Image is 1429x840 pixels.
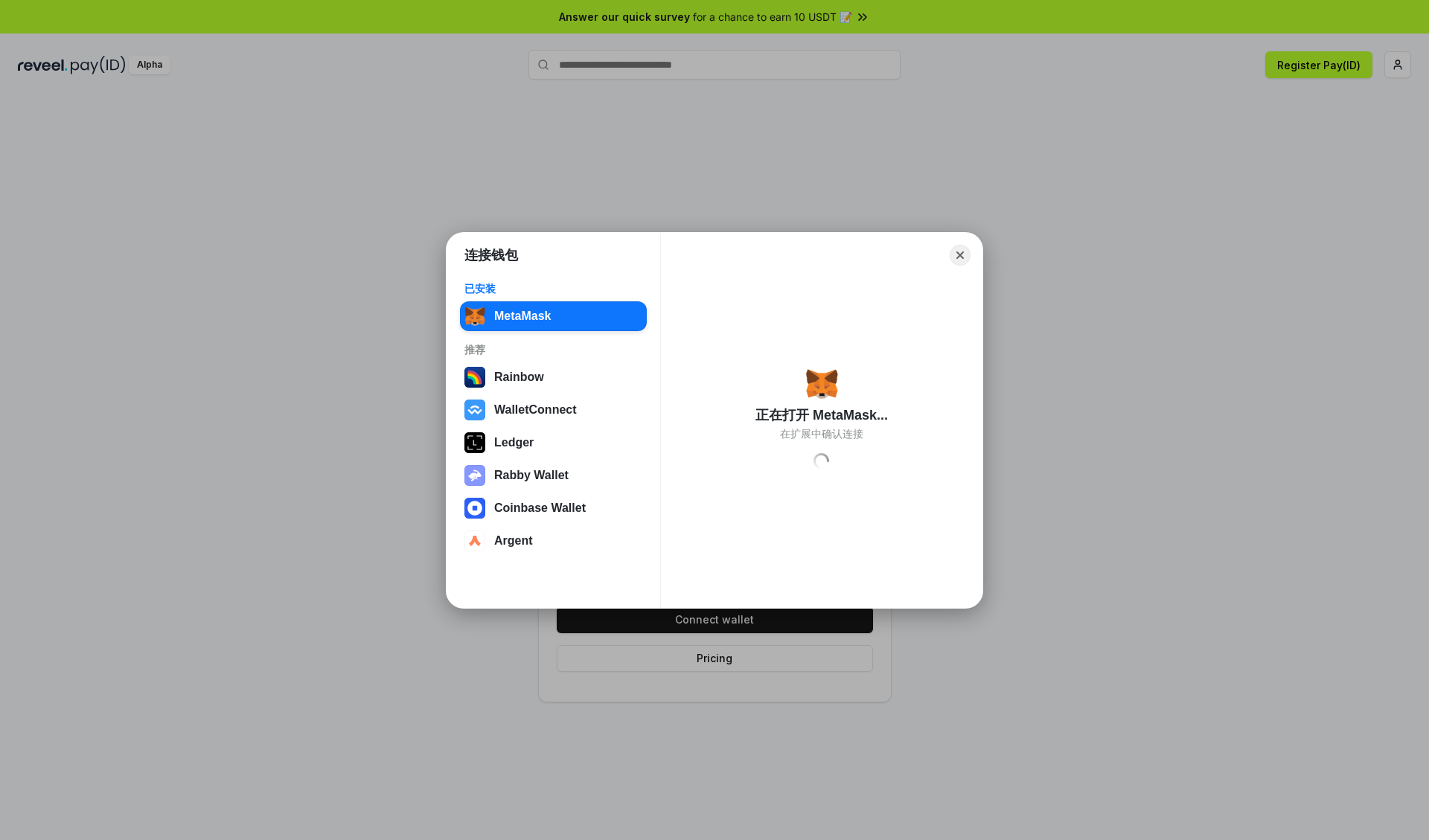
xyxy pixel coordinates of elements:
img: svg+xml,%3Csvg%20width%3D%2228%22%20height%3D%2228%22%20viewBox%3D%220%200%2028%2028%22%20fill%3D... [464,400,485,420]
img: svg+xml,%3Csvg%20xmlns%3D%22http%3A%2F%2Fwww.w3.org%2F2000%2Fsvg%22%20width%3D%2228%22%20height%3... [464,432,485,453]
div: WalletConnect [494,403,577,417]
div: MetaMask [494,310,551,323]
img: svg+xml,%3Csvg%20fill%3D%22none%22%20height%3D%2233%22%20viewBox%3D%220%200%2035%2033%22%20width%... [805,368,838,400]
img: svg+xml,%3Csvg%20width%3D%22120%22%20height%3D%22120%22%20viewBox%3D%220%200%20120%20120%22%20fil... [464,367,485,388]
button: Close [950,245,971,266]
button: Rabby Wallet [460,461,647,490]
div: Argent [494,534,533,548]
h1: 连接钱包 [464,246,518,264]
div: 正在打开 MetaMask... [755,406,888,424]
div: Ledger [494,436,534,449]
div: Coinbase Wallet [494,501,586,515]
img: svg+xml,%3Csvg%20width%3D%2228%22%20height%3D%2228%22%20viewBox%3D%220%200%2028%2028%22%20fill%3D... [464,530,485,551]
div: 推荐 [464,343,642,356]
div: 在扩展中确认连接 [780,427,863,440]
button: Ledger [460,428,647,458]
div: 已安装 [464,282,642,295]
button: Rainbow [460,362,647,392]
button: Argent [460,526,647,556]
button: Coinbase Wallet [460,493,647,523]
div: Rainbow [494,371,544,384]
img: svg+xml,%3Csvg%20xmlns%3D%22http%3A%2F%2Fwww.w3.org%2F2000%2Fsvg%22%20fill%3D%22none%22%20viewBox... [464,465,485,486]
button: WalletConnect [460,395,647,425]
div: Rabby Wallet [494,469,569,482]
button: MetaMask [460,301,647,331]
img: svg+xml,%3Csvg%20fill%3D%22none%22%20height%3D%2233%22%20viewBox%3D%220%200%2035%2033%22%20width%... [464,306,485,327]
img: svg+xml,%3Csvg%20width%3D%2228%22%20height%3D%2228%22%20viewBox%3D%220%200%2028%2028%22%20fill%3D... [464,498,485,519]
